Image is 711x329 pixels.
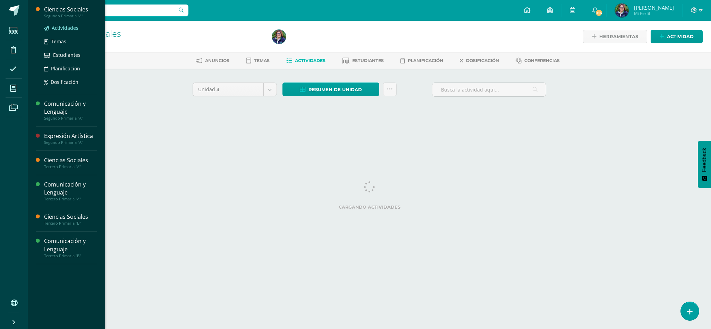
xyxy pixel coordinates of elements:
a: Actividades [286,55,325,66]
span: Temas [254,58,270,63]
div: Comunicación y Lenguaje [44,237,97,253]
div: Expresión Artística [44,132,97,140]
div: Tercero Primaria "A" [44,197,97,201]
a: Ciencias SocialesTercero Primaria "B" [44,213,97,226]
a: Estudiantes [342,55,384,66]
div: Ciencias Sociales [44,6,97,14]
span: Anuncios [205,58,229,63]
input: Busca la actividad aquí... [432,83,546,96]
span: Estudiantes [53,52,81,58]
img: cd816e1d9b99ce6ebfda1176cabbab92.png [272,30,286,44]
a: Actividad [651,30,703,43]
span: Dosificación [466,58,499,63]
a: Unidad 4 [193,83,277,96]
div: Tercero Primaria "B" [44,253,97,258]
div: Ciencias Sociales [44,213,97,221]
div: Tercero Primaria "B" [44,221,97,226]
a: Conferencias [516,55,560,66]
a: Comunicación y LenguajeTercero Primaria "B" [44,237,97,258]
div: Segundo Primaria "A" [44,140,97,145]
div: Comunicación y Lenguaje [44,100,97,116]
a: Resumen de unidad [282,83,379,96]
div: Tercero Primaria "A" [44,164,97,169]
span: [PERSON_NAME] [634,4,674,11]
a: Estudiantes [44,51,97,59]
span: Feedback [701,148,708,172]
span: Actividades [52,25,78,31]
span: Actividades [295,58,325,63]
a: Herramientas [583,30,647,43]
label: Cargando actividades [193,205,547,210]
a: Comunicación y LenguajeTercero Primaria "A" [44,181,97,201]
img: cd816e1d9b99ce6ebfda1176cabbab92.png [615,3,629,17]
button: Feedback - Mostrar encuesta [698,141,711,188]
div: Comunicación y Lenguaje [44,181,97,197]
span: Resumen de unidad [308,83,362,96]
span: Dosificación [51,79,78,85]
span: Actividad [667,30,694,43]
a: Actividades [44,24,97,32]
a: Ciencias SocialesSegundo Primaria "A" [44,6,97,18]
span: Planificación [51,65,80,72]
span: Conferencias [524,58,560,63]
a: Expresión ArtísticaSegundo Primaria "A" [44,132,97,145]
a: Anuncios [196,55,229,66]
a: Ciencias SocialesTercero Primaria "A" [44,156,97,169]
div: Segundo Primaria "A" [44,116,97,121]
a: Planificación [44,64,97,72]
span: Estudiantes [352,58,384,63]
span: 316 [595,9,603,17]
a: Temas [246,55,270,66]
span: Herramientas [599,30,638,43]
div: Segundo Primaria "A" [44,14,97,18]
input: Busca un usuario... [32,5,188,16]
a: Dosificación [44,78,97,86]
span: Unidad 4 [198,83,258,96]
span: Temas [51,38,66,45]
h1: Ciencias Sociales [54,28,264,38]
a: Dosificación [460,55,499,66]
a: Temas [44,37,97,45]
div: Ciencias Sociales [44,156,97,164]
span: Mi Perfil [634,10,674,16]
a: Planificación [400,55,443,66]
span: Planificación [408,58,443,63]
div: Tercero Primaria 'A' [54,38,264,45]
a: Comunicación y LenguajeSegundo Primaria "A" [44,100,97,121]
